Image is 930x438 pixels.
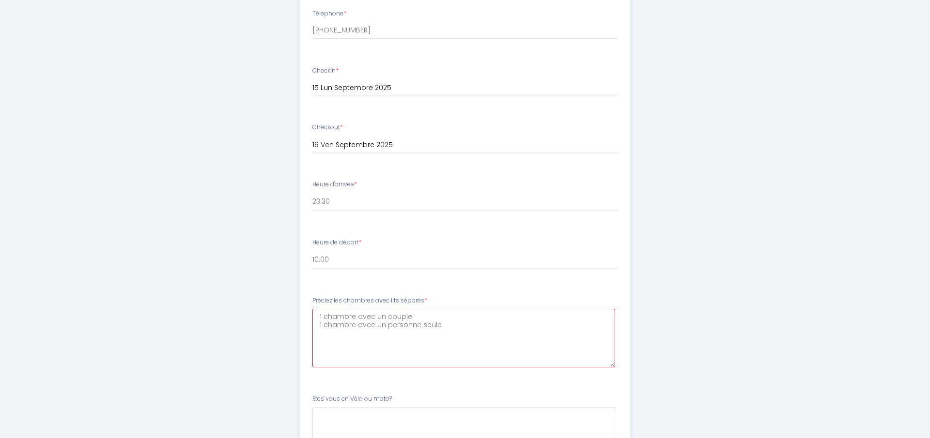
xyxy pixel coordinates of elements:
label: Heure de départ [312,238,361,247]
label: Etes vous en Vélo ou moto? [312,394,392,404]
label: Checkout [312,123,343,132]
label: Heure d'arrivée [312,180,357,189]
label: Préciez les chambres avec lits séparés [312,296,427,305]
label: Checkin [312,66,339,76]
label: Téléphone [312,9,346,18]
